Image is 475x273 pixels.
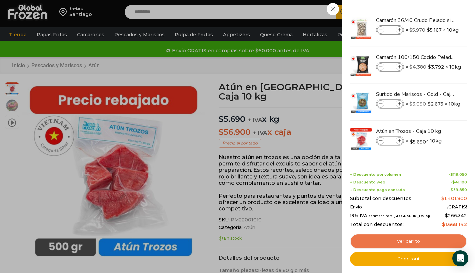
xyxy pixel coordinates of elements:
span: $ [409,27,412,33]
small: (estimado para [GEOGRAPHIC_DATA]) [367,214,430,218]
div: Open Intercom Messenger [452,250,468,266]
span: Subtotal con descuentos [350,196,411,201]
a: Surtido de Mariscos - Gold - Caja 10 kg [376,91,455,98]
span: $ [410,138,413,145]
bdi: 3.792 [428,64,444,70]
a: Checkout [350,252,467,266]
bdi: 5.167 [427,27,442,33]
span: - [449,188,467,192]
span: $ [441,195,444,201]
bdi: 1.668.142 [442,221,467,227]
span: - [449,172,467,177]
a: Camarón 100/150 Cocido Pelado - Bronze - Caja 10 kg [376,54,455,61]
bdi: 5.970 [409,27,425,33]
input: Product quantity [385,26,395,34]
a: Atún en Trozos - Caja 10 kg [376,128,455,135]
a: Camarón 36/40 Crudo Pelado sin Vena - Bronze - Caja 10 kg [376,17,455,24]
span: Envío [350,204,362,210]
span: 266.342 [445,213,467,218]
span: $ [450,172,453,177]
span: $ [445,213,448,218]
bdi: 3.090 [409,101,426,107]
span: $ [452,180,455,184]
span: ¡GRATIS! [447,204,467,210]
span: × × 10kg [406,62,461,72]
span: × × 10kg [406,25,459,35]
bdi: 5.690 [410,138,426,145]
bdi: 119.050 [450,172,467,177]
span: - [451,180,467,184]
bdi: 39.850 [451,187,467,192]
a: Ver carrito [350,234,467,249]
span: $ [428,101,431,107]
span: + Descuento por volumen [350,172,401,177]
input: Product quantity [385,137,395,144]
span: Total con descuentos: [350,222,404,227]
span: $ [451,187,453,192]
input: Product quantity [385,63,395,71]
span: $ [442,221,445,227]
span: × × 10kg [406,99,460,109]
bdi: 41.100 [452,180,467,184]
input: Product quantity [385,100,395,108]
span: $ [409,101,412,107]
span: + Descuento web [350,180,385,184]
span: × × 10kg [406,136,442,145]
span: $ [409,64,412,70]
span: $ [428,64,431,70]
span: $ [427,27,430,33]
span: + Descuento pago contado [350,188,405,192]
bdi: 4.380 [409,64,426,70]
bdi: 2.675 [428,101,443,107]
bdi: 1.401.800 [441,195,467,201]
span: 19% IVA [350,213,430,218]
